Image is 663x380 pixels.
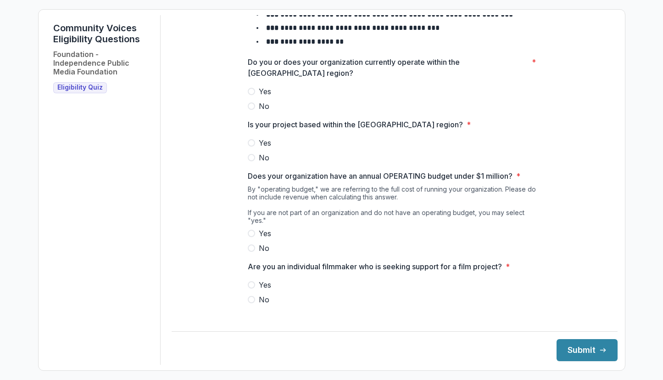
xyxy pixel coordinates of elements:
span: No [259,152,269,163]
div: By "operating budget," we are referring to the full cost of running your organization. Please do ... [248,185,541,228]
p: Do you or does your organization currently operate within the [GEOGRAPHIC_DATA] region? [248,57,528,79]
span: No [259,294,269,305]
p: Is your project based within the [GEOGRAPHIC_DATA] region? [248,119,463,130]
span: Yes [259,228,271,239]
button: Submit [557,339,618,361]
span: No [259,101,269,112]
span: Eligibility Quiz [57,84,103,91]
h1: Community Voices Eligibility Questions [53,23,153,45]
p: Are you an individual filmmaker who is seeking support for a film project? [248,261,502,272]
span: Yes [259,86,271,97]
span: No [259,243,269,254]
span: Yes [259,137,271,148]
h2: Foundation - Independence Public Media Foundation [53,50,153,77]
p: Does your organization have an annual OPERATING budget under $1 million? [248,170,513,181]
span: Yes [259,279,271,290]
